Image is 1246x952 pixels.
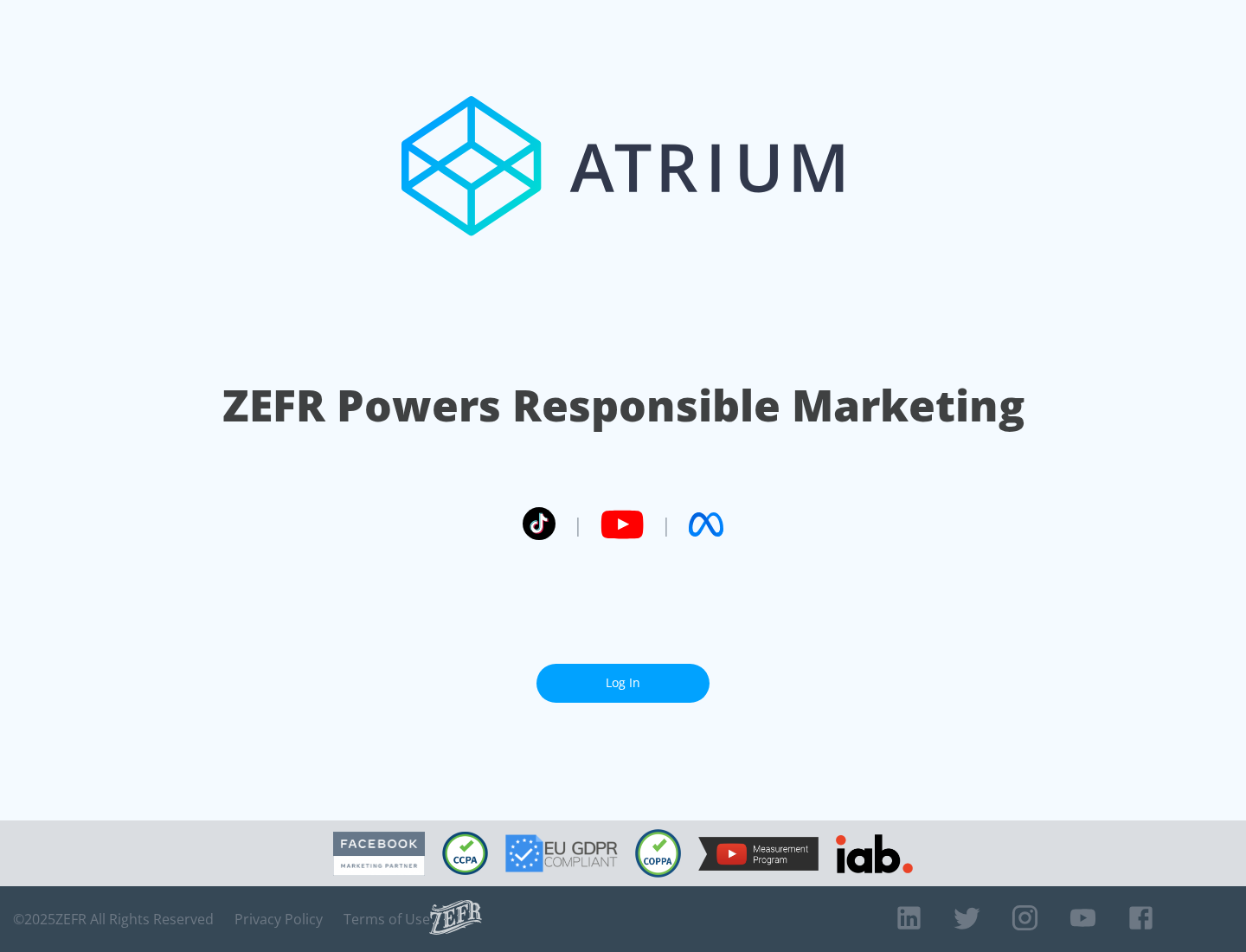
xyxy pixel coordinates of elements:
img: COPPA Compliant [635,829,681,878]
img: GDPR Compliant [505,834,618,872]
a: Log In [536,664,710,703]
img: IAB [836,834,913,873]
a: Terms of Use [344,910,430,928]
span: © 2025 ZEFR All Rights Reserved [13,910,214,928]
img: Facebook Marketing Partner [333,832,425,876]
img: CCPA Compliant [442,832,488,875]
span: | [661,511,671,537]
a: Privacy Policy [234,910,323,928]
img: YouTube Measurement Program [698,837,819,871]
span: | [573,511,583,537]
h1: ZEFR Powers Responsible Marketing [222,376,1024,435]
